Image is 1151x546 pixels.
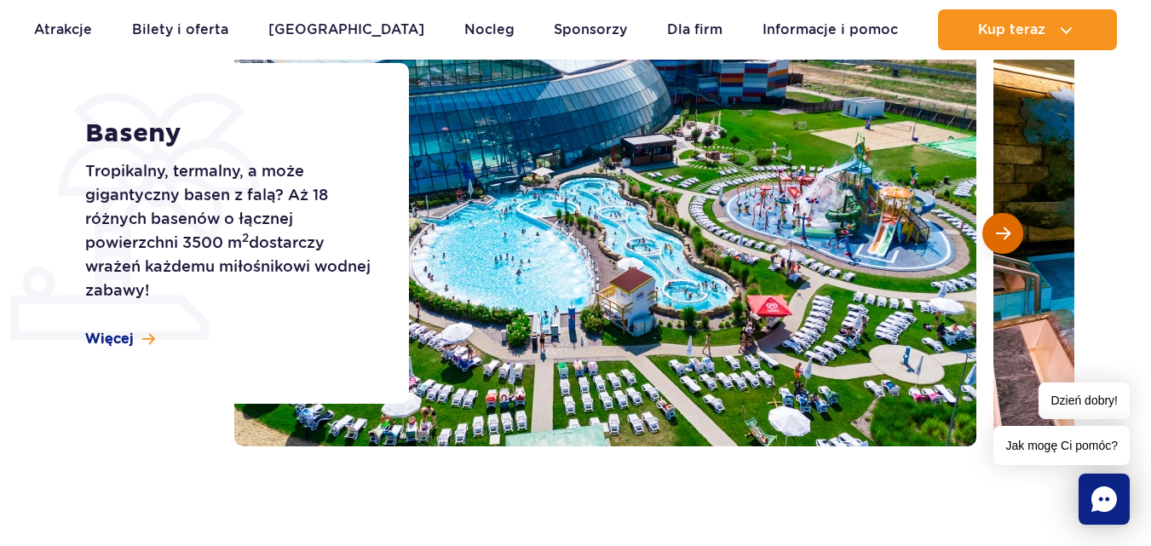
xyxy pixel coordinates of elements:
[85,159,371,302] p: Tropikalny, termalny, a może gigantyczny basen z falą? Aż 18 różnych basenów o łącznej powierzchn...
[268,9,424,50] a: [GEOGRAPHIC_DATA]
[554,9,627,50] a: Sponsorzy
[34,9,92,50] a: Atrakcje
[1079,474,1130,525] div: Chat
[85,118,371,149] h1: Baseny
[85,330,134,348] span: Więcej
[242,231,249,244] sup: 2
[982,213,1023,254] button: Następny slajd
[667,9,722,50] a: Dla firm
[978,22,1045,37] span: Kup teraz
[464,9,515,50] a: Nocleg
[132,9,228,50] a: Bilety i oferta
[993,426,1130,465] span: Jak mogę Ci pomóc?
[234,20,976,446] img: Zewnętrzna część Suntago z basenami i zjeżdżalniami, otoczona leżakami i zielenią
[1039,382,1130,419] span: Dzień dobry!
[85,330,155,348] a: Więcej
[938,9,1117,50] button: Kup teraz
[763,9,898,50] a: Informacje i pomoc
